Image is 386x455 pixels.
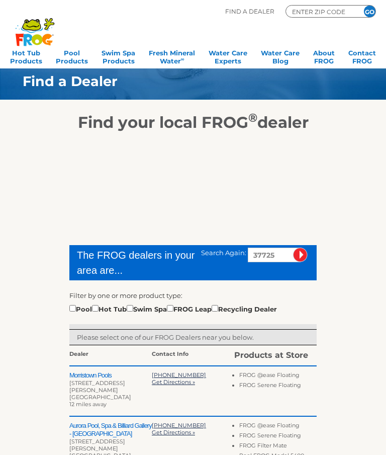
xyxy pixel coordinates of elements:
li: FROG @ease Floating [239,422,317,432]
div: Pool Hot Tub Swim Spa FROG Leap Recycling Dealer [69,303,277,314]
a: Swim SpaProducts [102,46,135,66]
a: Get Directions » [152,378,195,386]
a: [PHONE_NUMBER] [152,371,206,378]
a: AboutFROG [313,46,335,66]
a: Water CareExperts [209,46,247,66]
img: Frog Products Logo [10,5,60,46]
div: Products at Store [234,350,317,360]
h2: Morristown Pools [69,371,152,380]
input: Submit [293,248,308,262]
a: Hot TubProducts [10,46,42,66]
div: [STREET_ADDRESS][PERSON_NAME] [69,438,152,452]
span: 12 miles away [69,401,107,408]
div: Contact Info [152,350,234,360]
li: FROG Filter Mate [239,442,317,452]
sup: ∞ [181,56,184,62]
label: Filter by one or more product type: [69,290,182,300]
h1: Find a Dealer [23,73,341,89]
p: Please select one of our FROG Dealers near you below. [77,332,309,342]
a: PoolProducts [56,46,88,66]
h2: Aurora Pool, Spa & Billiard Gallery - [GEOGRAPHIC_DATA] [69,422,152,438]
div: [STREET_ADDRESS][PERSON_NAME] [69,380,152,394]
a: Fresh MineralWater∞ [149,46,195,66]
div: [GEOGRAPHIC_DATA] [69,394,152,401]
a: [PHONE_NUMBER] [152,422,206,429]
p: Find A Dealer [225,5,274,18]
a: Water CareBlog [261,46,300,66]
input: GO [364,6,375,17]
a: ContactFROG [348,46,376,66]
div: Dealer [69,350,152,360]
li: FROG Serene Floating [239,432,317,442]
span: Search Again: [201,249,246,257]
h2: Find your local FROG dealer [8,113,378,132]
li: FROG Serene Floating [239,382,317,392]
a: Get Directions » [152,429,195,436]
li: FROG @ease Floating [239,371,317,382]
div: The FROG dealers in your area are... [77,248,197,278]
sup: ® [248,110,257,125]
